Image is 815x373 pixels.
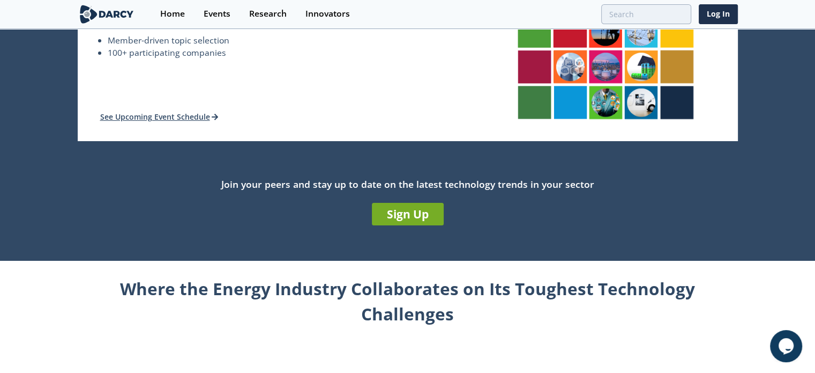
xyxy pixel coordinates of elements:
[305,10,350,18] div: Innovators
[108,47,451,60] li: 100+ participating companies
[249,10,287,18] div: Research
[372,203,444,225] a: Sign Up
[160,10,185,18] div: Home
[601,4,691,24] input: Advanced Search
[699,4,738,24] a: Log In
[100,112,219,122] a: See Upcoming Event Schedule
[770,330,804,362] iframe: chat widget
[108,34,451,47] li: Member-driven topic selection
[204,10,230,18] div: Events
[78,5,136,24] img: logo-wide.svg
[78,276,738,327] div: Where the Energy Industry Collaborates on Its Toughest Technology Challenges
